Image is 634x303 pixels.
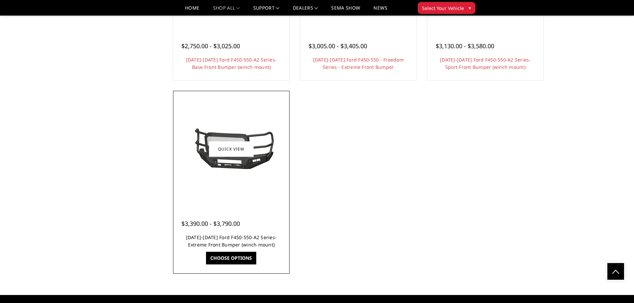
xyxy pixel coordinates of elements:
a: Choose Options [206,252,256,264]
img: 2023-2025 Ford F450-550-A2 Series-Extreme Front Bumper (winch mount) [178,124,285,174]
a: Home [185,6,199,15]
a: [DATE]-[DATE] Ford F450-550-A2 Series-Extreme Front Bumper (winch mount) [186,234,277,248]
span: $2,750.00 - $3,025.00 [181,42,240,50]
iframe: Chat Widget [601,271,634,303]
a: Quick view [209,141,254,157]
a: [DATE]-[DATE] Ford F450-550-A2 Series-Sport Front Bumper (winch mount) [440,57,531,70]
a: Support [253,6,280,15]
span: ▾ [469,4,471,11]
span: Select Your Vehicle [422,5,464,12]
button: Select Your Vehicle [418,2,475,14]
span: $3,390.00 - $3,790.00 [181,220,240,227]
span: $3,130.00 - $3,580.00 [436,42,494,50]
a: shop all [213,6,240,15]
a: Dealers [293,6,318,15]
a: News [373,6,387,15]
a: [DATE]-[DATE] Ford F450-550-A2 Series-Base Front Bumper (winch mount) [186,57,277,70]
a: [DATE]-[DATE] Ford F450-550 - Freedom Series - Extreme Front Bumper [313,57,404,70]
a: SEMA Show [331,6,360,15]
a: 2023-2025 Ford F450-550-A2 Series-Extreme Front Bumper (winch mount) [175,92,288,206]
a: Click to Top [607,263,624,280]
span: $3,005.00 - $3,405.00 [309,42,367,50]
